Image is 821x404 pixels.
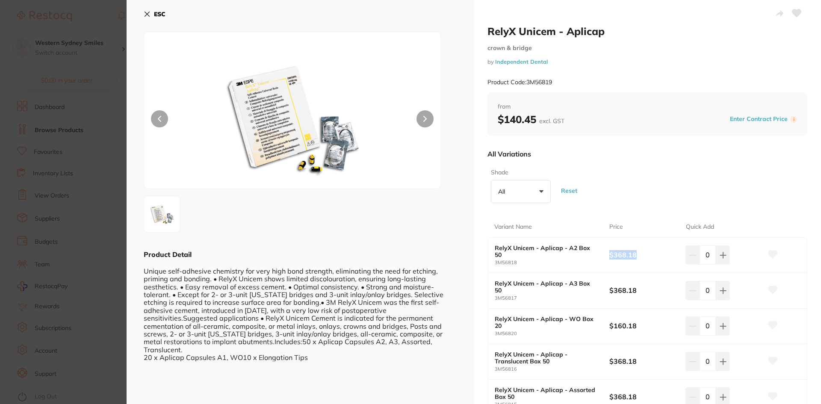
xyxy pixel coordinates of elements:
small: 3M56820 [495,331,609,336]
b: RelyX Unicem - Aplicap - A3 Box 50 [495,280,598,294]
div: Unique self-adhesive chemistry for very high bond strength, eliminating the need for etching, pri... [144,259,457,361]
b: RelyX Unicem - Aplicap - WO Box 20 [495,316,598,329]
b: ESC [154,10,165,18]
small: Product Code: 3M56819 [487,79,552,86]
button: ESC [144,7,165,21]
small: crown & bridge [487,44,807,52]
small: 3M56818 [495,260,609,265]
b: RelyX Unicem - Aplicap - A2 Box 50 [495,245,598,258]
b: $368.18 [609,357,678,366]
label: i [790,116,797,123]
p: Quick Add [686,223,714,231]
b: $140.45 [498,113,564,126]
span: from [498,103,797,111]
p: Variant Name [494,223,532,231]
b: RelyX Unicem - Aplicap - Assorted Box 50 [495,386,598,400]
p: All [498,188,508,195]
small: by [487,59,807,65]
label: Shade [491,168,548,177]
small: 3M56817 [495,295,609,301]
img: PTE5MjA [204,53,381,189]
button: Enter Contract Price [727,115,790,123]
button: All [491,180,551,203]
img: PTE5MjA [147,199,177,230]
h2: RelyX Unicem - Aplicap [487,25,807,38]
p: All Variations [487,150,531,158]
p: Price [609,223,623,231]
b: Product Detail [144,250,192,259]
a: Independent Dental [495,58,548,65]
b: $368.18 [609,392,678,401]
b: $160.18 [609,321,678,330]
span: excl. GST [539,117,564,125]
b: RelyX Unicem - Aplicap - Translucent Box 50 [495,351,598,365]
b: $368.18 [609,250,678,260]
small: 3M56816 [495,366,609,372]
b: $368.18 [609,286,678,295]
button: Reset [558,175,580,206]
